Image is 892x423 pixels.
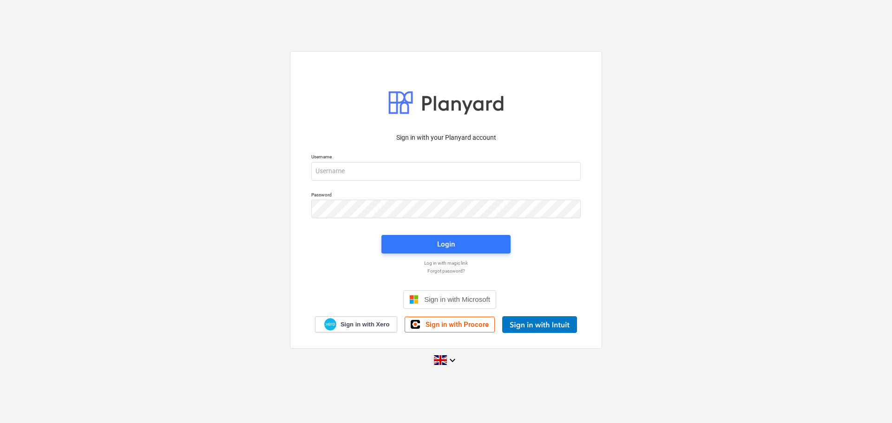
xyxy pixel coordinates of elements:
span: Sign in with Procore [426,320,489,329]
a: Sign in with Xero [315,316,398,332]
button: Login [381,235,511,254]
a: Log in with magic link [307,260,585,266]
img: Microsoft logo [409,295,419,304]
span: Sign in with Microsoft [424,295,490,303]
p: Sign in with your Planyard account [311,133,581,143]
p: Username [311,154,581,162]
div: Login [437,238,455,250]
a: Forgot password? [307,268,585,274]
i: keyboard_arrow_down [447,355,458,366]
a: Sign in with Procore [405,317,495,332]
img: Xero logo [324,318,336,331]
input: Username [311,162,581,181]
span: Sign in with Xero [341,320,389,329]
p: Password [311,192,581,200]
